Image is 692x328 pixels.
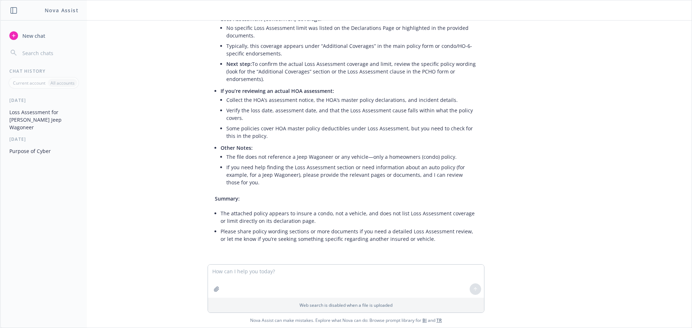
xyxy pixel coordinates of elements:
li: No specific Loss Assessment limit was listed on the Declarations Page or highlighted in the provi... [226,23,477,41]
button: Loss Assessment for [PERSON_NAME] Jeep Wagoneer [6,106,81,133]
button: Purpose of Cyber [6,145,81,157]
span: If you’re reviewing an actual HOA assessment: [221,87,334,94]
li: Typically, this coverage appears under “Additional Coverages” in the main policy form or condo/HO... [226,41,477,59]
span: New chat [21,32,45,40]
button: New chat [6,29,81,42]
li: If you need help finding the Loss Assessment section or need information about an auto policy (fo... [226,162,477,188]
li: The file does not reference a Jeep Wagoneer or any vehicle—only a homeowners (condo) policy. [226,152,477,162]
li: The attached policy appears to insure a condo, not a vehicle, and does not list Loss Assessment c... [221,208,477,226]
input: Search chats [21,48,78,58]
a: TR [436,317,442,323]
p: All accounts [50,80,75,86]
p: Current account [13,80,45,86]
span: Summary: [215,195,240,202]
li: Verify the loss date, assessment date, and that the Loss Assessment cause falls within what the p... [226,105,477,123]
p: Web search is disabled when a file is uploaded [212,302,480,308]
li: To confirm the actual Loss Assessment coverage and limit, review the specific policy wording (loo... [226,59,477,84]
a: BI [422,317,427,323]
span: Other Notes: [221,144,253,151]
div: [DATE] [1,136,87,142]
h1: Nova Assist [45,6,79,14]
div: [DATE] [1,97,87,103]
span: Nova Assist can make mistakes. Explore what Nova can do: Browse prompt library for and [3,313,689,328]
li: Some policies cover HOA master policy deductibles under Loss Assessment, but you need to check fo... [226,123,477,141]
span: Next step: [226,60,252,67]
li: Collect the HOA’s assessment notice, the HOA’s master policy declarations, and incident details. [226,95,477,105]
li: Please share policy wording sections or more documents if you need a detailed Loss Assessment rev... [221,226,477,244]
div: Chat History [1,68,87,74]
